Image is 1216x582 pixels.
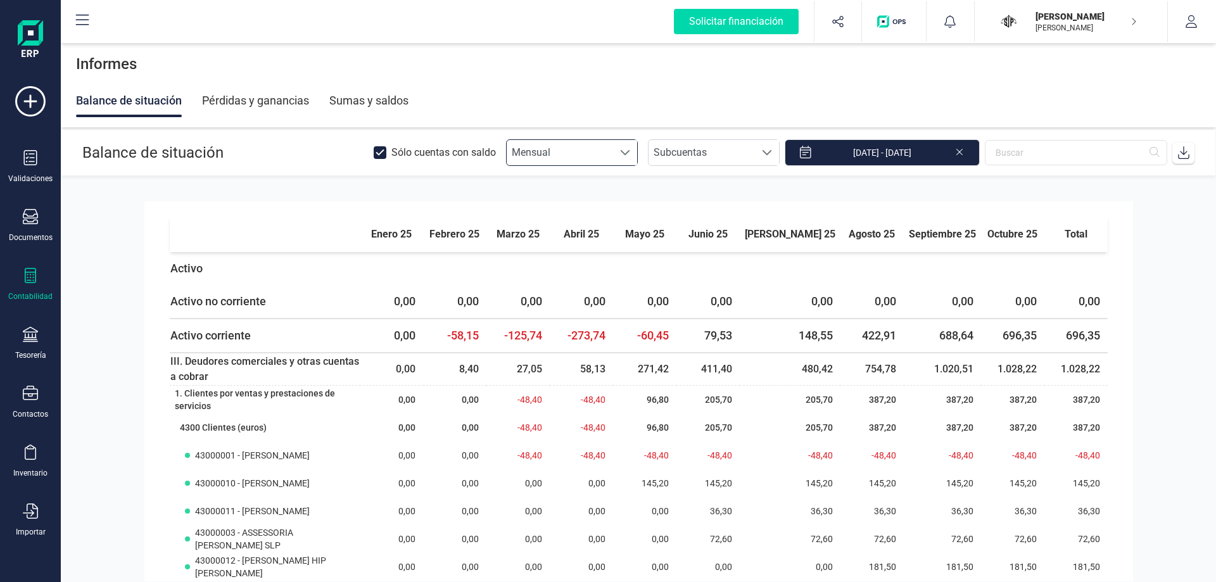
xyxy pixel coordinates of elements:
td: 148,55 [740,319,840,353]
div: Importar [16,527,46,537]
td: 145,20 [676,469,740,497]
td: 1.028,22 [1044,353,1108,386]
td: 8,40 [423,353,486,386]
td: 36,30 [840,497,904,525]
td: 72,60 [740,525,840,553]
td: 145,20 [840,469,904,497]
td: 0,00 [423,285,486,319]
td: 79,53 [676,319,740,353]
td: 0,00 [676,285,740,319]
th: marzo 25 [486,217,550,252]
td: 0,00 [550,525,613,553]
span: Activo corriente [170,329,251,342]
td: 387,20 [840,414,904,441]
td: -48,40 [740,441,840,469]
td: 0,00 [613,525,676,553]
td: 145,20 [740,469,840,497]
td: -48,40 [613,441,676,469]
td: -48,40 [550,414,613,441]
span: 43000001 - [PERSON_NAME] [195,449,310,462]
td: 0,00 [423,497,486,525]
td: 0,00 [423,525,486,553]
td: 72,60 [904,525,981,553]
td: 0,00 [360,414,423,441]
span: Activo [170,262,203,275]
td: -273,74 [550,319,613,353]
td: 0,00 [1044,285,1108,319]
td: 0,00 [360,353,423,386]
td: -48,40 [981,441,1044,469]
td: -125,74 [486,319,550,353]
th: agosto 25 [840,217,904,252]
td: 0,00 [486,285,550,319]
td: 0,00 [423,386,486,414]
th: octubre 25 [981,217,1044,252]
td: 0,00 [486,469,550,497]
td: 387,20 [981,386,1044,414]
td: 0,00 [360,319,423,353]
td: 1.020,51 [904,353,981,386]
td: 205,70 [740,414,840,441]
img: Logo de OPS [877,15,911,28]
td: 271,42 [613,353,676,386]
td: 387,20 [904,414,981,441]
td: -48,40 [550,441,613,469]
td: 0,00 [423,414,486,441]
td: 0,00 [550,285,613,319]
td: 145,20 [613,469,676,497]
td: -48,40 [904,441,981,469]
td: 0,00 [360,525,423,553]
td: 145,20 [1044,469,1108,497]
td: -48,40 [486,441,550,469]
td: 0,00 [676,553,740,581]
img: JO [995,8,1023,35]
span: 1. Clientes por ventas y prestaciones de servicios [175,388,335,411]
div: Informes [61,44,1216,84]
td: 36,30 [1044,497,1108,525]
td: 0,00 [360,469,423,497]
div: Inventario [13,468,47,478]
td: -48,40 [486,414,550,441]
div: Validaciones [8,174,53,184]
td: -48,40 [550,386,613,414]
td: 0,00 [360,386,423,414]
div: Contactos [13,409,48,419]
td: 0,00 [550,469,613,497]
div: Tesorería [15,350,46,360]
td: 754,78 [840,353,904,386]
td: 72,60 [1044,525,1108,553]
td: 387,20 [1044,414,1108,441]
div: Documentos [9,232,53,243]
div: Solicitar financiación [674,9,799,34]
div: Pérdidas y ganancias [202,84,309,117]
td: 36,30 [981,497,1044,525]
td: -58,15 [423,319,486,353]
img: Logo Finanedi [18,20,43,61]
td: 0,00 [740,553,840,581]
td: 0,00 [613,553,676,581]
td: 688,64 [904,319,981,353]
td: 0,00 [840,285,904,319]
td: -48,40 [1044,441,1108,469]
td: 36,30 [676,497,740,525]
th: mayo 25 [613,217,676,252]
th: septiembre 25 [904,217,981,252]
td: 0,00 [486,553,550,581]
td: 181,50 [1044,553,1108,581]
td: 36,30 [904,497,981,525]
span: 43000012 - [PERSON_NAME] HIP [PERSON_NAME] [195,554,359,579]
td: 0,00 [360,285,423,319]
span: Mensual [507,140,613,165]
td: 0,00 [423,553,486,581]
th: junio 25 [676,217,740,252]
td: 0,00 [486,497,550,525]
span: Balance de situación [82,144,224,161]
div: Sumas y saldos [329,84,408,117]
td: 480,42 [740,353,840,386]
td: 0,00 [550,553,613,581]
td: 58,13 [550,353,613,386]
td: 181,50 [904,553,981,581]
td: 0,00 [613,285,676,319]
td: 696,35 [981,319,1044,353]
span: 4300 Clientes (euros) [180,422,267,433]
